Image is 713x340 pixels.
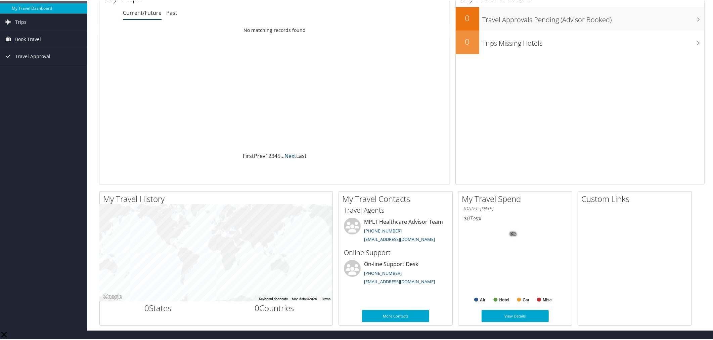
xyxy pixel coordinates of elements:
a: First [243,152,254,159]
h6: Total [463,214,567,221]
h2: States [105,302,211,313]
a: 0Travel Approvals Pending (Advisor Booked) [456,6,705,30]
a: Past [166,8,177,16]
a: [PHONE_NUMBER] [364,227,402,233]
span: Travel Approval [15,47,50,64]
a: [EMAIL_ADDRESS][DOMAIN_NAME] [364,278,435,284]
a: 4 [274,152,277,159]
a: More Contacts [362,309,429,322]
h2: Custom Links [581,193,692,204]
h3: Online Support [344,247,447,257]
a: View Details [482,309,549,322]
td: No matching records found [99,24,450,36]
span: 0 [255,302,259,313]
h2: Countries [221,302,328,313]
text: Air [480,297,486,302]
a: 2 [268,152,271,159]
a: Current/Future [123,8,162,16]
a: [PHONE_NUMBER] [364,269,402,275]
a: [EMAIL_ADDRESS][DOMAIN_NAME] [364,236,435,242]
li: On-line Support Desk [341,259,451,287]
span: Trips [15,13,27,30]
a: 0Trips Missing Hotels [456,30,705,53]
text: Misc [543,297,552,302]
h3: Trips Missing Hotels [483,35,705,47]
tspan: 0% [510,231,516,236]
h2: My Travel History [103,193,332,204]
a: Terms (opens in new tab) [321,296,330,300]
a: Prev [254,152,265,159]
a: Last [296,152,307,159]
h2: 0 [456,35,479,47]
span: 0 [144,302,149,313]
a: Next [284,152,296,159]
a: 5 [277,152,280,159]
span: … [280,152,284,159]
a: Open this area in Google Maps (opens a new window) [101,292,124,301]
text: Car [523,297,530,302]
h2: 0 [456,12,479,23]
img: Google [101,292,124,301]
h3: Travel Agents [344,205,447,214]
span: Book Travel [15,30,41,47]
h6: [DATE] - [DATE] [463,205,567,211]
h2: My Travel Spend [462,193,572,204]
h2: My Travel Contacts [342,193,452,204]
a: 1 [265,152,268,159]
span: Map data ©2025 [292,296,317,300]
h3: Travel Approvals Pending (Advisor Booked) [483,11,705,24]
text: Hotel [499,297,509,302]
span: $0 [463,214,470,221]
button: Keyboard shortcuts [259,296,288,301]
a: 3 [271,152,274,159]
li: MPLT Healthcare Advisor Team [341,217,451,245]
